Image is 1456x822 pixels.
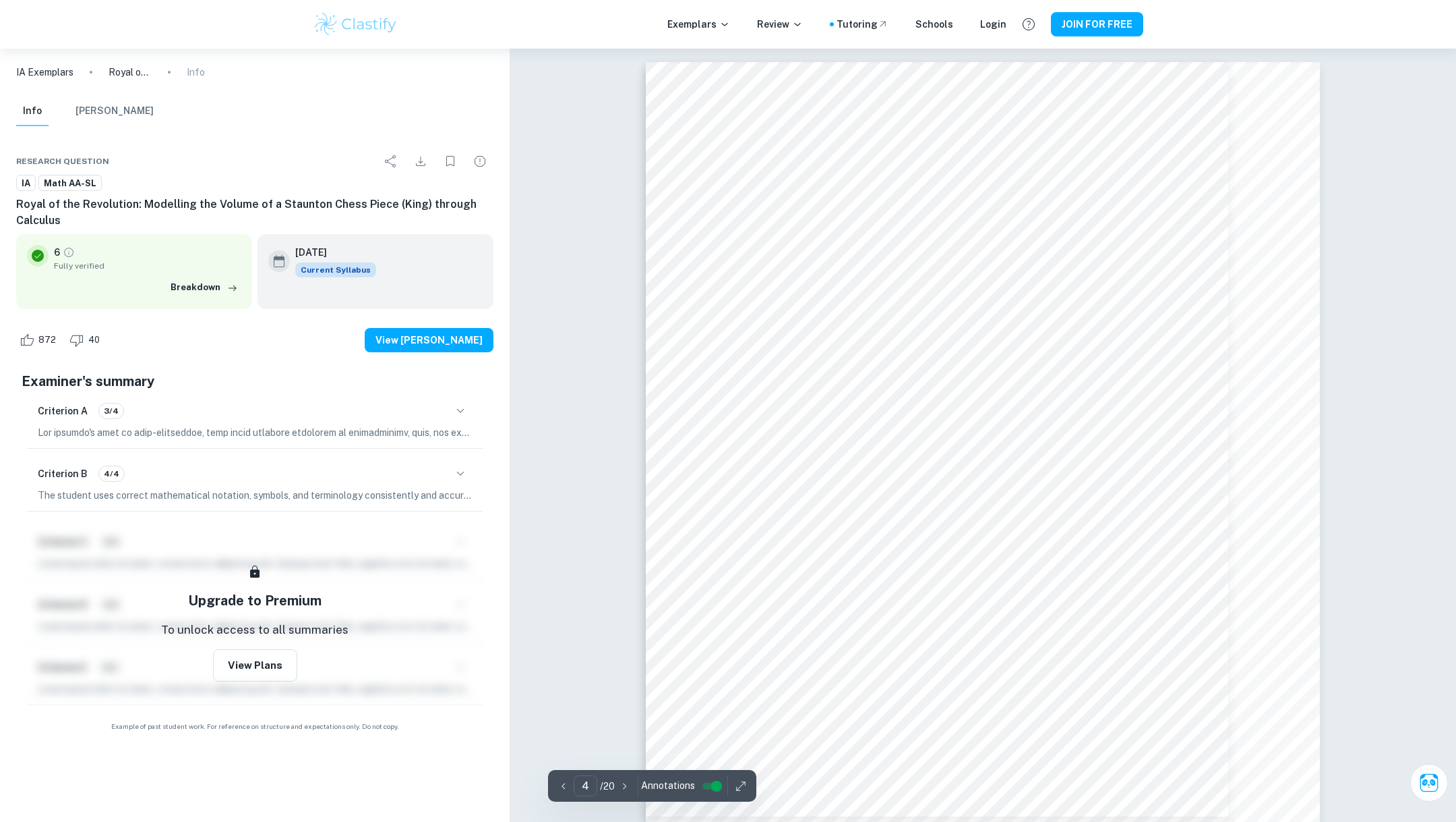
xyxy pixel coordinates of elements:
span: Annotations [641,779,695,793]
h6: Royal of the Revolution: Modelling the Volume of a Staunton Chess Piece (King) through Calculus [16,196,493,229]
h6: [DATE] [295,245,365,260]
p: Review [757,17,803,32]
div: Download [407,148,434,175]
div: This exemplar is based on the current syllabus. Feel free to refer to it for inspiration/ideas wh... [295,263,376,277]
span: Example of past student work. For reference on structure and expectations only. Do not copy. [16,721,493,732]
button: View Plans [213,649,297,682]
img: Clastify logo [313,11,398,38]
span: Research question [16,155,109,167]
h6: Criterion A [38,404,88,418]
span: Math AA-SL [39,177,101,190]
p: The student uses correct mathematical notation, symbols, and terminology consistently and accurat... [38,488,472,503]
p: 6 [54,245,60,260]
span: 872 [31,333,63,347]
button: Breakdown [167,277,241,298]
a: Grade fully verified [63,246,75,258]
h6: Criterion B [38,466,88,481]
div: Like [16,329,63,351]
span: 4/4 [99,468,124,480]
a: IA [16,175,36,192]
button: View [PERSON_NAME] [365,328,493,352]
span: IA [17,177,35,190]
button: Ask Clai [1410,764,1448,802]
span: Current Syllabus [295,263,376,277]
h5: Examiner's summary [22,371,488,391]
a: Math AA-SL [38,175,102,192]
div: Report issue [466,148,493,175]
a: Schools [915,17,953,32]
p: Info [187,65,205,80]
div: Bookmark [437,148,464,175]
button: JOIN FOR FREE [1051,12,1143,36]
button: Help and Feedback [1017,13,1040,36]
span: Fully verified [54,260,241,272]
h5: Upgrade to Premium [188,591,322,611]
p: Exemplars [667,17,730,32]
button: [PERSON_NAME] [75,97,154,126]
p: Royal of the Revolution: Modelling the Volume of a Staunton Chess Piece (King) through Calculus [109,65,152,80]
span: 40 [81,333,107,347]
p: Lor ipsumdo's amet co adip-elitseddoe, temp incid utlabore etdolorem al enimadminimv, quis, nos e... [38,425,472,440]
a: IA Exemplars [16,65,73,80]
p: / 20 [600,779,615,794]
a: Tutoring [837,17,888,32]
span: 3/4 [99,405,123,417]
p: To unlock access to all summaries [161,622,348,639]
div: Share [377,148,404,175]
a: Login [980,17,1006,32]
button: Info [16,97,49,126]
div: Dislike [66,329,107,351]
